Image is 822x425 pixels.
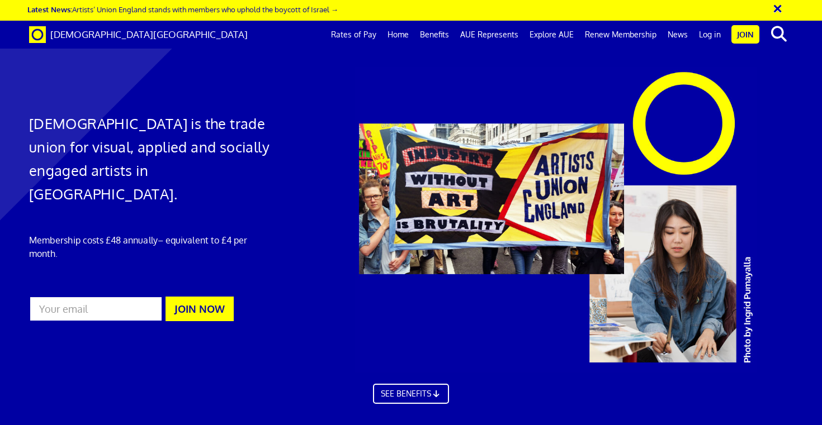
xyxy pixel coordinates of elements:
[455,21,524,49] a: AUE Represents
[693,21,726,49] a: Log in
[731,25,759,44] a: Join
[524,21,579,49] a: Explore AUE
[325,21,382,49] a: Rates of Pay
[27,4,338,14] a: Latest News:Artists’ Union England stands with members who uphold the boycott of Israel →
[21,21,256,49] a: Brand [DEMOGRAPHIC_DATA][GEOGRAPHIC_DATA]
[29,233,273,260] p: Membership costs £48 annually – equivalent to £4 per month.
[50,28,248,40] span: [DEMOGRAPHIC_DATA][GEOGRAPHIC_DATA]
[662,21,693,49] a: News
[382,21,414,49] a: Home
[29,112,273,206] h1: [DEMOGRAPHIC_DATA] is the trade union for visual, applied and socially engaged artists in [GEOGRA...
[373,384,449,404] a: SEE BENEFITS
[579,21,662,49] a: Renew Membership
[27,4,72,14] strong: Latest News:
[762,22,796,46] button: search
[166,297,234,321] button: JOIN NOW
[29,296,163,322] input: Your email
[414,21,455,49] a: Benefits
